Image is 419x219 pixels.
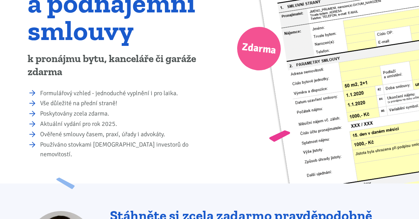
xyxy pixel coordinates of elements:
[40,140,205,159] li: Používáno stovkami [DEMOGRAPHIC_DATA] investorů do nemovitostí.
[241,38,277,60] span: Zdarma
[40,99,205,108] li: Vše důležité na přední straně!
[40,109,205,119] li: Poskytovány zcela zdarma.
[40,89,205,98] li: Formulářový vzhled - jednoduché vyplnění i pro laika.
[40,119,205,129] li: Aktuální vydání pro rok 2025.
[28,52,205,79] p: k pronájmu bytu, kanceláře či garáže zdarma
[40,130,205,139] li: Ověřené smlouvy časem, praxí, úřady i advokáty.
